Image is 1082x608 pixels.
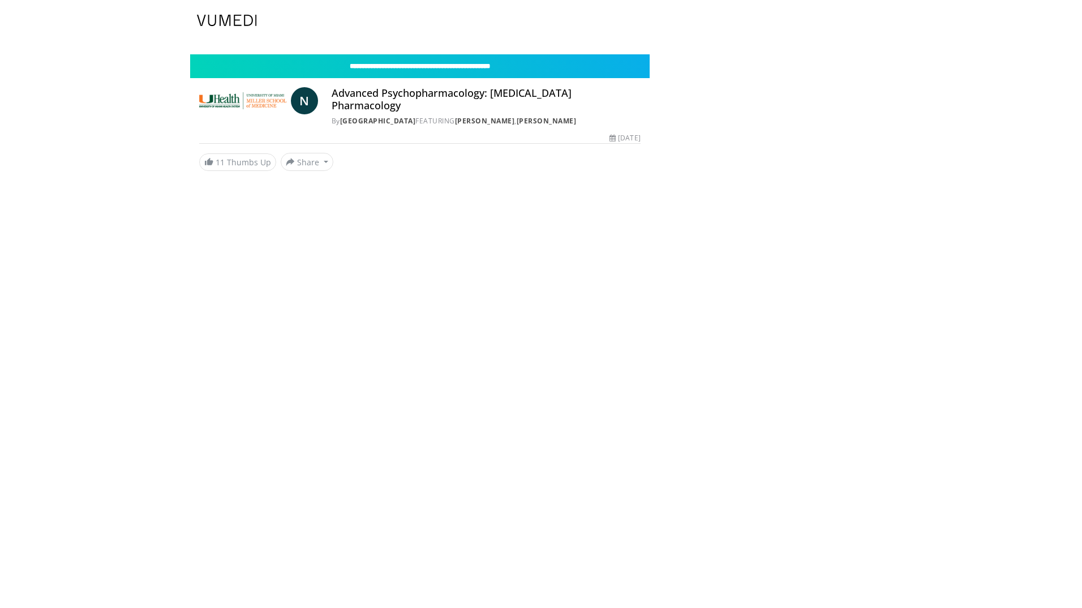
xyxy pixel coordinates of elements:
[199,153,276,171] a: 11 Thumbs Up
[340,116,416,126] a: [GEOGRAPHIC_DATA]
[517,116,577,126] a: [PERSON_NAME]
[197,15,257,26] img: VuMedi Logo
[455,116,515,126] a: [PERSON_NAME]
[199,87,286,114] img: University of Miami
[281,153,333,171] button: Share
[332,116,641,126] div: By FEATURING ,
[291,87,318,114] a: N
[332,87,641,112] h4: Advanced Psychopharmacology: [MEDICAL_DATA] Pharmacology
[609,133,640,143] div: [DATE]
[216,157,225,168] span: 11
